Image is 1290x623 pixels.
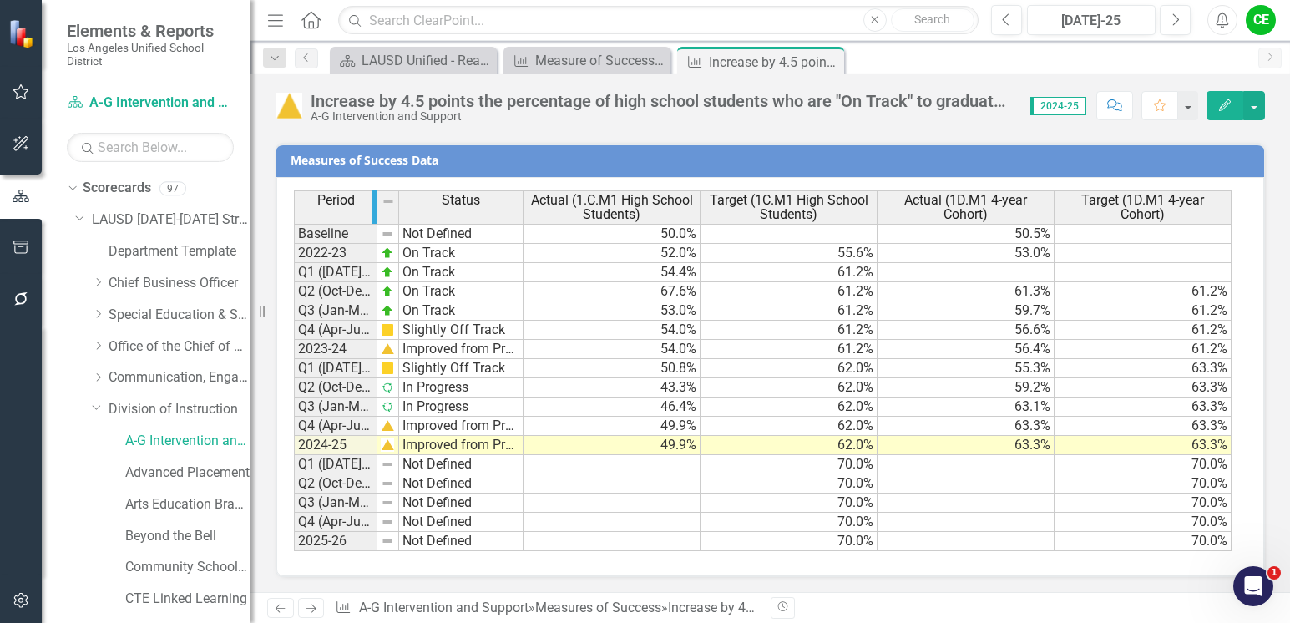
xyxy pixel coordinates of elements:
span: Target (1C.M1 High School Students) [704,193,873,222]
td: Q4 (Apr-Jun)-25/26 [294,513,377,532]
a: A-G Intervention and Support [359,600,529,615]
td: 70.0% [701,513,878,532]
td: 70.0% [1055,474,1232,494]
a: Measure of Success - Scorecard Report [508,50,666,71]
td: Improved from Previous Year [399,340,524,359]
td: 50.8% [524,359,701,378]
span: Actual (1D.M1 4-year Cohort) [881,193,1050,222]
td: 53.0% [524,301,701,321]
td: Not Defined [399,224,524,244]
td: 63.3% [1055,436,1232,455]
td: Q2 (Oct-Dec)-24/25 [294,378,377,398]
td: 54.0% [524,340,701,359]
div: Measure of Success - Scorecard Report [535,50,666,71]
div: A-G Intervention and Support [311,110,1014,123]
td: 62.0% [701,378,878,398]
td: Improved from Previous Year [399,436,524,455]
td: Q1 ([DATE]-Sep)-25/26 [294,455,377,474]
a: LAUSD [DATE]-[DATE] Strategic Plan [92,210,250,230]
a: Arts Education Branch [125,495,250,514]
td: 61.2% [701,301,878,321]
td: In Progress [399,378,524,398]
td: 61.2% [1055,340,1232,359]
td: 54.0% [524,321,701,340]
td: Slightly Off Track [399,359,524,378]
td: 62.0% [701,417,878,436]
a: Advanced Placement [125,463,250,483]
a: Scorecards [83,179,151,198]
img: cBAA0RP0Y6D5n+AAAAAElFTkSuQmCC [381,323,394,337]
a: Department Template [109,242,250,261]
td: 61.2% [701,340,878,359]
td: 55.3% [878,359,1055,378]
td: Not Defined [399,455,524,474]
div: » » [335,599,757,618]
td: 50.0% [524,224,701,244]
td: Q4 (Apr-Jun)-23/24 [294,321,377,340]
div: Increase by 4.5 points the percentage of high school students who are "On Track" to graduate meet... [709,52,840,73]
td: Q2 (Oct-Dec)-25/26 [294,474,377,494]
img: 6tDQAAAABJRU5ErkJggg== [381,419,394,433]
td: 70.0% [701,494,878,513]
td: 61.2% [1055,282,1232,301]
span: Actual (1.C.M1 High School Students) [527,193,696,222]
img: 6tDQAAAABJRU5ErkJggg== [381,342,394,356]
td: 55.6% [701,244,878,263]
td: 70.0% [1055,455,1232,474]
img: zOikAAAAAElFTkSuQmCC [381,246,394,260]
td: 50.5% [878,224,1055,244]
a: A-G Intervention and Support [67,94,234,113]
img: ClearPoint Strategy [8,18,38,48]
img: cBAA0RP0Y6D5n+AAAAAElFTkSuQmCC [381,362,394,375]
td: 49.9% [524,436,701,455]
td: 2023-24 [294,340,377,359]
button: [DATE]-25 [1027,5,1156,35]
img: Improved from Previous Year [276,93,302,119]
span: Search [914,13,950,26]
td: In Progress [399,398,524,417]
td: 63.3% [1055,378,1232,398]
td: 54.4% [524,263,701,282]
td: 67.6% [524,282,701,301]
td: 46.4% [524,398,701,417]
td: 61.2% [701,282,878,301]
input: Search Below... [67,133,234,162]
td: On Track [399,301,524,321]
a: LAUSD Unified - Ready for the World [334,50,493,71]
a: Office of the Chief of Staff [109,337,250,357]
img: 8DAGhfEEPCf229AAAAAElFTkSuQmCC [381,496,394,509]
td: Not Defined [399,474,524,494]
img: 8DAGhfEEPCf229AAAAAElFTkSuQmCC [381,458,394,471]
input: Search ClearPoint... [338,6,978,35]
a: Measures of Success [535,600,661,615]
td: Not Defined [399,513,524,532]
td: Improved from Previous Year [399,417,524,436]
div: CE [1246,5,1276,35]
td: 63.3% [1055,417,1232,436]
td: 63.3% [1055,359,1232,378]
td: 70.0% [701,455,878,474]
td: Q1 ([DATE]-Sep)-24/25 [294,359,377,378]
div: Increase by 4.5 points the percentage of high school students who are "On Track" to graduate meet... [311,92,1014,110]
td: 63.1% [878,398,1055,417]
img: 8DAGhfEEPCf229AAAAAElFTkSuQmCC [382,195,395,208]
td: 62.0% [701,359,878,378]
td: 70.0% [1055,532,1232,551]
td: 59.2% [878,378,1055,398]
a: CTE Linked Learning [125,590,250,609]
td: 70.0% [701,474,878,494]
td: 62.0% [701,398,878,417]
td: 61.2% [701,263,878,282]
td: 53.0% [878,244,1055,263]
td: 62.0% [701,436,878,455]
td: Not Defined [399,494,524,513]
img: 6tDQAAAABJRU5ErkJggg== [381,438,394,452]
td: 61.2% [1055,321,1232,340]
img: 8DAGhfEEPCf229AAAAAElFTkSuQmCC [381,227,394,241]
td: 63.3% [1055,398,1232,417]
td: 56.6% [878,321,1055,340]
td: On Track [399,263,524,282]
img: zOikAAAAAElFTkSuQmCC [381,285,394,298]
td: Q3 (Jan-Mar)-24/25 [294,398,377,417]
img: 8DAGhfEEPCf229AAAAAElFTkSuQmCC [381,477,394,490]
